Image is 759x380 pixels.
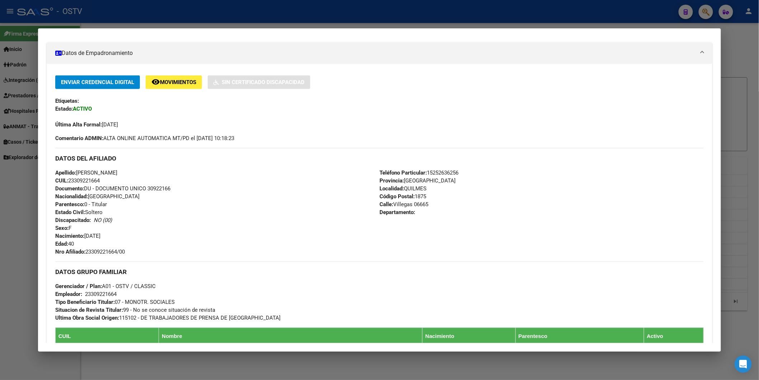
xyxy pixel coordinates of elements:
[222,79,305,86] span: Sin Certificado Discapacidad
[55,170,76,176] strong: Apellido:
[159,328,423,344] th: Nombre
[379,177,456,184] span: [GEOGRAPHIC_DATA]
[47,42,712,64] mat-expansion-panel-header: Datos de Empadronamiento
[55,201,84,208] strong: Parentesco:
[55,193,140,200] span: [GEOGRAPHIC_DATA]
[379,201,428,208] span: Villegas 06665
[55,185,170,192] span: DU - DOCUMENTO UNICO 30922166
[379,170,458,176] span: 15252636256
[55,154,704,162] h3: DATOS DEL AFILIADO
[55,225,71,231] span: F
[55,98,79,104] strong: Etiquetas:
[55,233,84,239] strong: Nacimiento:
[55,185,84,192] strong: Documento:
[379,177,404,184] strong: Provincia:
[55,233,100,239] span: [DATE]
[55,134,234,142] span: ALTA ONLINE AUTOMATICA MT/PD el [DATE] 10:18:23
[55,307,123,313] strong: Situacion de Revista Titular:
[85,290,117,298] div: 23309221664
[55,291,82,297] strong: Empleador:
[55,193,88,200] strong: Nacionalidad:
[55,241,68,247] strong: Edad:
[55,209,85,216] strong: Estado Civil:
[208,75,310,89] button: Sin Certificado Discapacidad
[735,356,752,373] div: Open Intercom Messenger
[55,201,107,208] span: 0 - Titular
[55,249,85,255] strong: Nro Afiliado:
[94,217,112,223] i: NO (00)
[55,299,175,305] span: 07 - MONOTR. SOCIALES
[146,75,202,89] button: Movimientos
[73,106,92,112] strong: ACTIVO
[55,121,102,128] strong: Última Alta Formal:
[55,328,159,344] th: CUIL
[55,177,100,184] span: 23309221664
[55,121,118,128] span: [DATE]
[55,249,125,255] span: 23309221664/00
[515,328,644,344] th: Parentesco
[55,268,704,276] h3: DATOS GRUPO FAMILIAR
[379,193,415,200] strong: Código Postal:
[55,225,69,231] strong: Sexo:
[55,307,215,313] span: 99 - No se conoce situación de revista
[55,315,280,321] span: 115102 - DE TRABAJADORES DE PRENSA DE [GEOGRAPHIC_DATA]
[151,78,160,86] mat-icon: remove_red_eye
[379,201,393,208] strong: Calle:
[55,241,74,247] span: 40
[55,283,102,289] strong: Gerenciador / Plan:
[160,79,196,86] span: Movimientos
[55,299,115,305] strong: Tipo Beneficiario Titular:
[422,328,515,344] th: Nacimiento
[61,79,134,86] span: Enviar Credencial Digital
[55,106,73,112] strong: Estado:
[55,135,103,142] strong: Comentario ADMIN:
[379,209,415,216] strong: Departamento:
[644,328,704,344] th: Activo
[379,185,426,192] span: QUILMES
[55,283,156,289] span: A01 - OSTV / CLASSIC
[379,170,427,176] strong: Teléfono Particular:
[379,193,426,200] span: 1875
[55,217,91,223] strong: Discapacitado:
[379,185,404,192] strong: Localidad:
[55,177,68,184] strong: CUIL:
[55,209,103,216] span: Soltero
[55,75,140,89] button: Enviar Credencial Digital
[55,49,695,57] mat-panel-title: Datos de Empadronamiento
[55,315,119,321] strong: Ultima Obra Social Origen:
[55,170,117,176] span: [PERSON_NAME]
